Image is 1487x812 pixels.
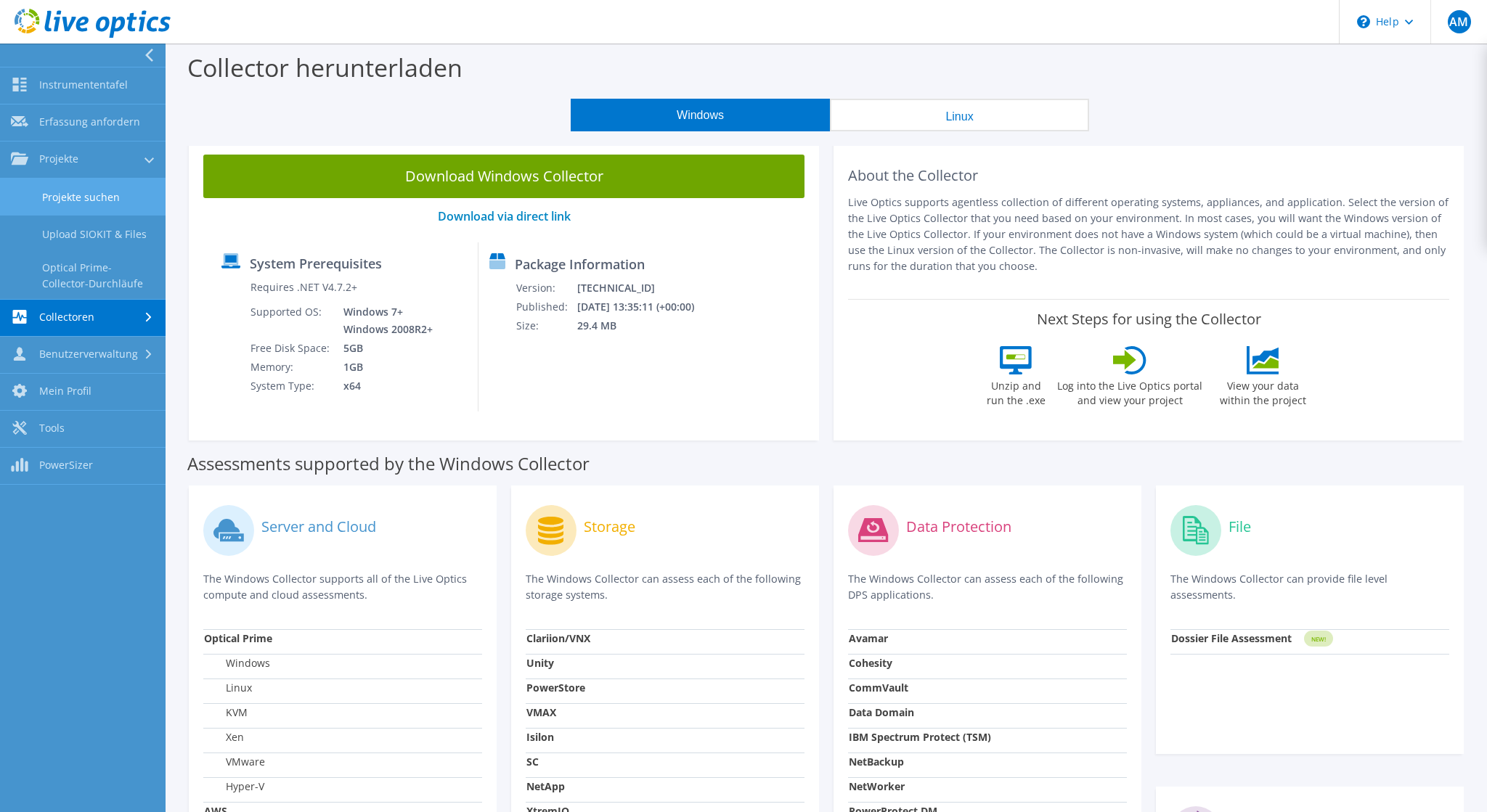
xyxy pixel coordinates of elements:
[849,631,888,645] strong: Avamar
[204,730,244,745] label: Xen
[516,316,577,335] td: Size:
[849,779,905,793] strong: NetWorker
[1229,520,1251,534] label: File
[204,705,248,720] label: KVM
[333,377,436,395] td: x64
[577,316,713,335] td: 29.4 MB
[577,279,713,298] td: [TECHNICAL_ID]
[261,520,376,534] label: Server and Cloud
[1210,374,1315,408] label: View your data within the project
[1357,15,1370,28] svg: \n
[848,571,1127,603] p: The Windows Collector can assess each of the following DPS applications.
[526,779,565,793] strong: NetApp
[526,681,585,694] strong: PowerStore
[204,779,264,794] label: Hyper-V
[849,656,892,670] strong: Cohesity
[830,99,1089,131] button: Linux
[526,755,539,768] strong: SC
[187,456,590,471] label: Assessments supported by the Windows Collector
[849,730,991,744] strong: IBM Spectrum Protect (TSM)
[187,51,463,84] label: Collector herunterladen
[250,303,333,339] td: Supported OS:
[204,681,252,695] label: Linux
[849,681,908,694] strong: CommVault
[526,571,804,603] p: The Windows Collector can assess each of the following storage systems.
[526,705,556,719] strong: VMAX
[848,194,1449,274] p: Live Optics supports agentless collection of different operating systems, appliances, and applica...
[1311,635,1326,643] tspan: NEW!
[250,256,382,271] label: System Prerequisites
[849,755,904,768] strong: NetBackup
[1170,571,1449,603] p: The Windows Collector can provide file level assessments.
[333,358,436,377] td: 1GB
[906,520,1011,534] label: Data Protection
[250,339,333,358] td: Free Disk Space:
[526,730,554,744] strong: Isilon
[250,280,357,295] label: Requires .NET V4.7.2+
[516,279,577,298] td: Version:
[203,155,804,198] a: Download Windows Collector
[333,303,436,339] td: Windows 7+ Windows 2008R2+
[250,377,333,395] td: System Type:
[204,656,270,670] label: Windows
[571,99,830,131] button: Windows
[526,631,590,645] strong: Clariion/VNX
[577,298,713,316] td: [DATE] 13:35:11 (+00:00)
[1056,374,1203,408] label: Log into the Live Optics portal and view your project
[438,208,571,224] a: Download via direct link
[204,631,272,645] strong: Optical Prime
[982,374,1049,408] label: Unzip and run the .exe
[848,167,1449,184] h2: About the Collector
[333,339,436,358] td: 5GB
[515,257,645,271] label: Package Information
[250,358,333,377] td: Memory:
[203,571,482,603] p: The Windows Collector supports all of the Live Optics compute and cloud assessments.
[584,520,635,534] label: Storage
[1171,631,1292,645] strong: Dossier File Assessment
[1448,10,1471,33] span: AM
[849,705,914,719] strong: Data Domain
[204,755,265,769] label: VMware
[516,298,577,316] td: Published:
[1037,311,1261,328] label: Next Steps for using the Collector
[526,656,554,670] strong: Unity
